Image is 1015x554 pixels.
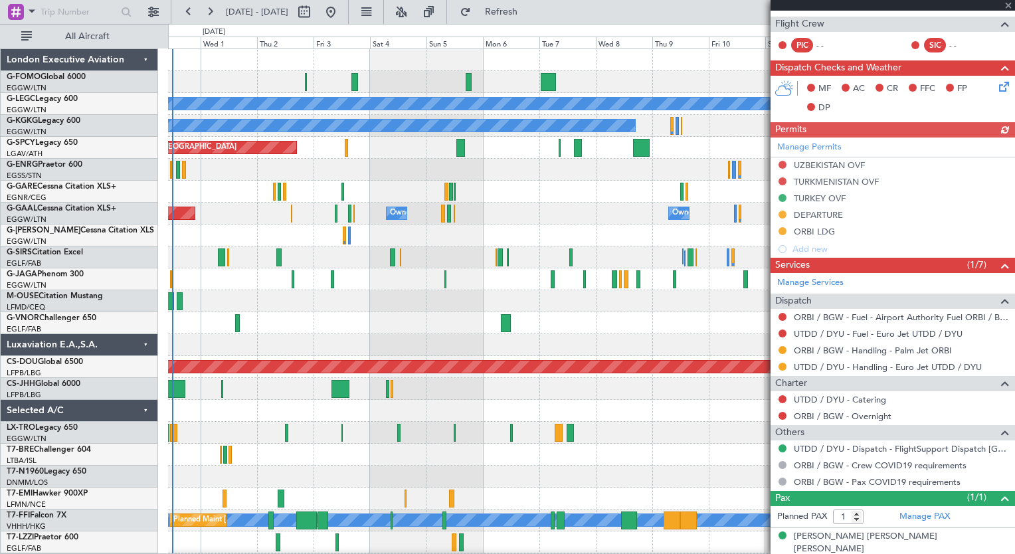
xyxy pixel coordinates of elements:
[7,183,116,191] a: G-GARECessna Citation XLS+
[7,227,154,234] a: G-[PERSON_NAME]Cessna Citation XLS
[7,183,37,191] span: G-GARE
[7,543,41,553] a: EGLF/FAB
[709,37,765,48] div: Fri 10
[794,411,891,422] a: ORBI / BGW - Overnight
[7,358,38,366] span: CS-DOU
[818,82,831,96] span: MF
[7,511,30,519] span: T7-FFI
[7,446,34,454] span: T7-BRE
[794,460,967,471] a: ORBI / BGW - Crew COVID19 requirements
[791,38,813,52] div: PIC
[7,490,88,498] a: T7-EMIHawker 900XP
[7,390,41,400] a: LFPB/LBG
[7,468,86,476] a: T7-N1960Legacy 650
[7,73,41,81] span: G-FOMO
[7,270,84,278] a: G-JAGAPhenom 300
[818,102,830,115] span: DP
[7,280,46,290] a: EGGW/LTN
[775,376,807,391] span: Charter
[7,248,32,256] span: G-SIRS
[777,276,844,290] a: Manage Services
[7,533,78,541] a: T7-LZZIPraetor 600
[775,294,812,309] span: Dispatch
[7,456,37,466] a: LTBA/ISL
[7,171,42,181] a: EGSS/STN
[596,37,652,48] div: Wed 8
[7,314,39,322] span: G-VNOR
[7,424,78,432] a: LX-TROLegacy 650
[775,258,810,273] span: Services
[794,476,961,488] a: ORBI / BGW - Pax COVID19 requirements
[7,490,33,498] span: T7-EMI
[777,510,827,523] label: Planned PAX
[7,95,35,103] span: G-LEGC
[7,236,46,246] a: EGGW/LTN
[967,258,986,272] span: (1/7)
[7,117,80,125] a: G-KGKGLegacy 600
[7,117,38,125] span: G-KGKG
[775,491,790,506] span: Pax
[924,38,946,52] div: SIC
[7,468,44,476] span: T7-N1960
[794,328,963,339] a: UTDD / DYU - Fuel - Euro Jet UTDD / DYU
[7,161,38,169] span: G-ENRG
[201,37,257,48] div: Wed 1
[816,39,846,51] div: - -
[7,380,35,388] span: CS-JHH
[7,227,80,234] span: G-[PERSON_NAME]
[483,37,539,48] div: Mon 6
[899,510,950,523] a: Manage PAX
[7,270,37,278] span: G-JAGA
[652,37,709,48] div: Thu 9
[672,203,695,223] div: Owner
[949,39,979,51] div: - -
[7,139,78,147] a: G-SPCYLegacy 650
[887,82,898,96] span: CR
[144,37,201,48] div: Tue 30
[7,368,41,378] a: LFPB/LBG
[7,161,82,169] a: G-ENRGPraetor 600
[7,105,46,115] a: EGGW/LTN
[257,37,314,48] div: Thu 2
[7,380,80,388] a: CS-JHHGlobal 6000
[7,533,34,541] span: T7-LZZI
[7,500,46,509] a: LFMN/NCE
[314,37,370,48] div: Fri 3
[7,127,46,137] a: EGGW/LTN
[7,478,48,488] a: DNMM/LOS
[7,446,91,454] a: T7-BREChallenger 604
[775,60,901,76] span: Dispatch Checks and Weather
[110,138,236,157] div: Planned Maint [GEOGRAPHIC_DATA]
[7,139,35,147] span: G-SPCY
[7,424,35,432] span: LX-TRO
[41,2,117,22] input: Trip Number
[7,324,41,334] a: EGLF/FAB
[775,425,804,440] span: Others
[7,521,46,531] a: VHHH/HKG
[173,510,383,530] div: Planned Maint [GEOGRAPHIC_DATA] ([GEOGRAPHIC_DATA])
[7,358,83,366] a: CS-DOUGlobal 6500
[7,95,78,103] a: G-LEGCLegacy 600
[7,248,83,256] a: G-SIRSCitation Excel
[7,193,46,203] a: EGNR/CEG
[7,292,103,300] a: M-OUSECitation Mustang
[7,83,46,93] a: EGGW/LTN
[7,205,37,213] span: G-GAAL
[426,37,483,48] div: Sun 5
[775,17,824,32] span: Flight Crew
[35,32,140,41] span: All Aircraft
[390,203,413,223] div: Owner
[7,149,43,159] a: LGAV/ATH
[853,82,865,96] span: AC
[794,394,886,405] a: UTDD / DYU - Catering
[794,312,1008,323] a: ORBI / BGW - Fuel - Airport Authority Fuel ORBI / BGW
[794,361,982,373] a: UTDD / DYU - Handling - Euro Jet UTDD / DYU
[474,7,529,17] span: Refresh
[794,443,1008,454] a: UTDD / DYU - Dispatch - FlightSupport Dispatch [GEOGRAPHIC_DATA]
[15,26,144,47] button: All Aircraft
[539,37,596,48] div: Tue 7
[920,82,935,96] span: FFC
[7,73,86,81] a: G-FOMOGlobal 6000
[370,37,426,48] div: Sat 4
[7,258,41,268] a: EGLF/FAB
